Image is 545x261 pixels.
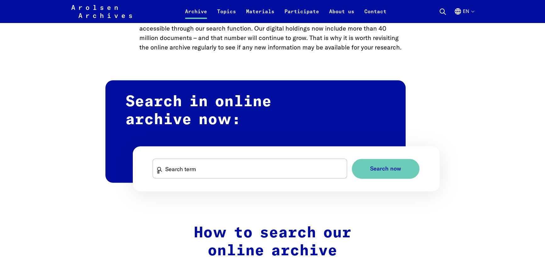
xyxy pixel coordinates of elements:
nav: Primary [180,4,391,19]
a: Topics [212,8,241,23]
a: Participate [279,8,324,23]
a: Archive [180,8,212,23]
button: Search now [352,159,419,179]
h2: Search in online archive now: [105,80,406,183]
span: Search now [370,165,401,172]
a: Contact [359,8,391,23]
a: Materials [241,8,279,23]
button: English, language selection [454,8,474,23]
h2: How to search our online archive [139,224,406,260]
a: About us [324,8,359,23]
